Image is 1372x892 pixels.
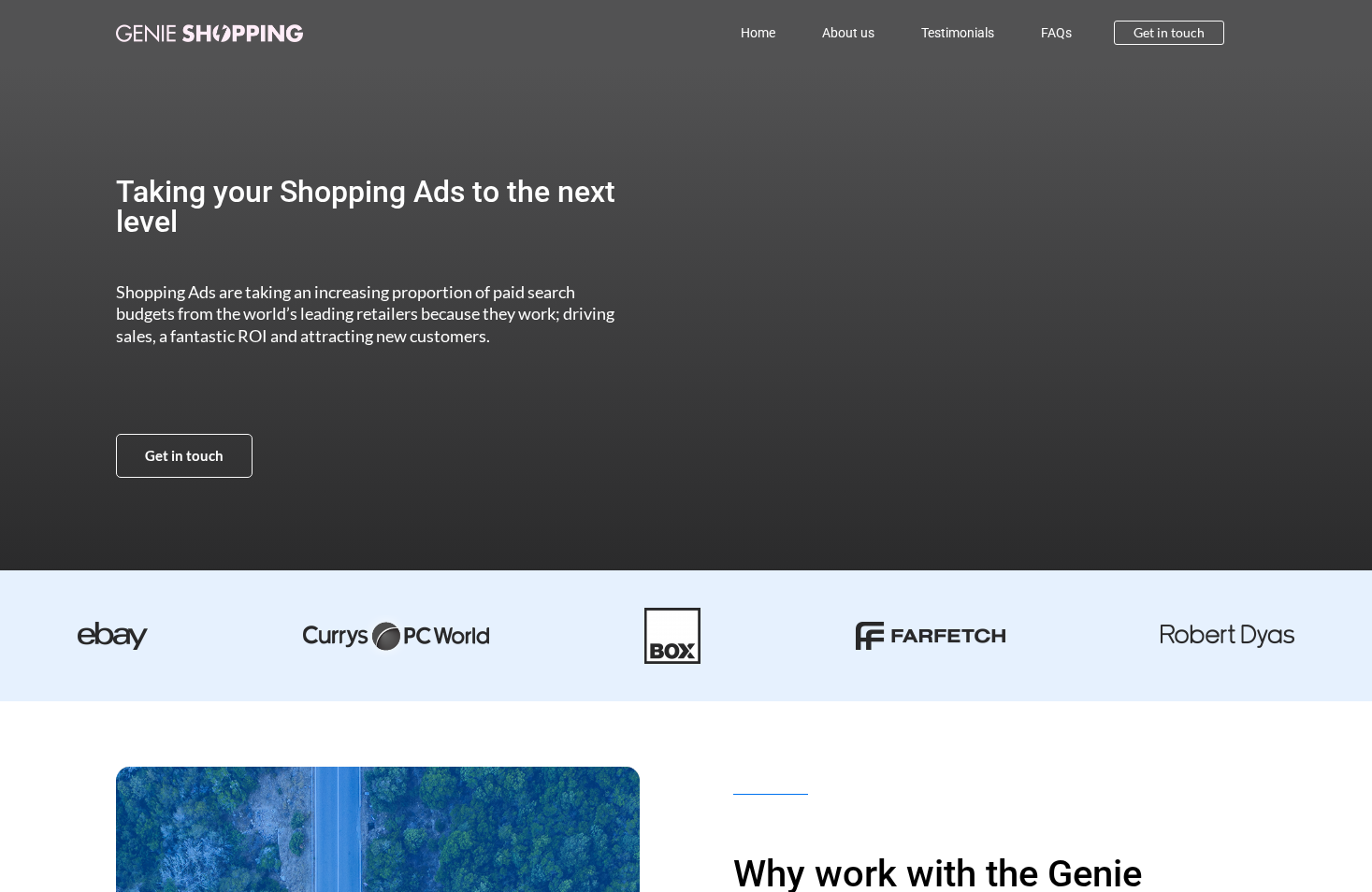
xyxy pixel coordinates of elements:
[799,11,898,54] a: About us
[1134,26,1205,39] span: Get in touch
[1114,21,1224,45] a: Get in touch
[1161,625,1294,648] img: robert dyas
[116,177,633,237] h2: Taking your Shopping Ads to the next level
[856,622,1005,650] img: farfetch-01
[78,622,148,650] img: ebay-dark
[898,11,1018,54] a: Testimonials
[116,24,303,42] img: genie-shopping-logo
[1018,11,1095,54] a: FAQs
[116,281,614,346] span: Shopping Ads are taking an increasing proportion of paid search budgets from the world’s leading ...
[116,434,253,478] a: Get in touch
[717,11,799,54] a: Home
[385,11,1096,54] nav: Menu
[145,449,224,463] span: Get in touch
[644,608,700,664] img: Box-01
